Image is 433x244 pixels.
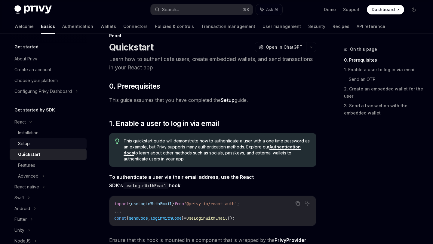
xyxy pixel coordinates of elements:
[14,118,26,126] div: React
[255,42,306,52] button: Open in ChatGPT
[266,44,302,50] span: Open in ChatGPT
[10,53,87,64] a: About Privy
[114,201,129,206] span: import
[109,81,160,91] span: 0. Prerequisites
[14,106,55,114] h5: Get started by SDK
[129,215,148,221] span: sendCode
[201,19,255,34] a: Transaction management
[131,201,172,206] span: useLoginWithEmail
[129,201,131,206] span: {
[114,215,126,221] span: const
[333,19,349,34] a: Recipes
[367,5,404,14] a: Dashboard
[14,205,30,212] div: Android
[14,183,39,191] div: React native
[109,119,219,128] span: 1. Enable a user to log in via email
[14,88,72,95] div: Configuring Privy Dashboard
[10,149,87,160] a: Quickstart
[14,66,51,73] div: Create an account
[14,19,34,34] a: Welcome
[227,215,235,221] span: ();
[18,151,40,158] div: Quickstart
[263,19,301,34] a: User management
[109,33,316,39] div: React
[123,182,169,189] code: useLoginWithEmail
[10,127,87,138] a: Installation
[109,42,154,53] h1: Quickstart
[243,7,249,12] span: ⌘ K
[10,138,87,149] a: Setup
[324,7,336,13] a: Demo
[343,7,360,13] a: Support
[172,201,174,206] span: }
[409,5,419,14] button: Toggle dark mode
[10,160,87,171] a: Features
[150,215,182,221] span: loginWithCode
[10,75,87,86] a: Choose your platform
[18,172,38,180] div: Advanced
[182,215,184,221] span: }
[186,215,227,221] span: useLoginWithEmail
[357,19,385,34] a: API reference
[123,19,148,34] a: Connectors
[256,4,282,15] button: Ask AI
[349,75,423,84] a: Send an OTP
[266,7,278,13] span: Ask AI
[294,200,302,207] button: Copy the contents from the code block
[151,4,253,15] button: Search...⌘K
[148,215,150,221] span: ,
[124,138,310,162] span: This quickstart guide will demonstrate how to authenticate a user with a one time password as an ...
[14,55,37,63] div: About Privy
[308,19,325,34] a: Security
[126,215,129,221] span: {
[14,5,52,14] img: dark logo
[344,55,423,65] a: 0. Prerequisites
[114,208,121,214] span: ...
[100,19,116,34] a: Wallets
[109,96,316,104] span: This guide assumes that you have completed the guide.
[14,194,24,201] div: Swift
[184,215,186,221] span: =
[109,55,316,72] p: Learn how to authenticate users, create embedded wallets, and send transactions in your React app
[14,43,38,50] h5: Get started
[14,77,58,84] div: Choose your platform
[14,227,24,234] div: Unity
[344,84,423,101] a: 2. Create an embedded wallet for the user
[275,237,306,243] a: PrivyProvider
[10,64,87,75] a: Create an account
[41,19,55,34] a: Basics
[14,216,27,223] div: Flutter
[372,7,395,13] span: Dashboard
[18,129,38,136] div: Installation
[109,174,254,188] strong: To authenticate a user via their email address, use the React SDK’s hook.
[184,201,237,206] span: '@privy-io/react-auth'
[62,19,93,34] a: Authentication
[162,6,179,13] div: Search...
[237,201,239,206] span: ;
[303,200,311,207] button: Ask AI
[344,65,423,75] a: 1. Enable a user to log in via email
[350,46,377,53] span: On this page
[155,19,194,34] a: Policies & controls
[18,162,35,169] div: Features
[344,101,423,118] a: 3. Send a transaction with the embedded wallet
[221,97,235,103] a: Setup
[115,139,119,144] svg: Tip
[18,140,30,147] div: Setup
[174,201,184,206] span: from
